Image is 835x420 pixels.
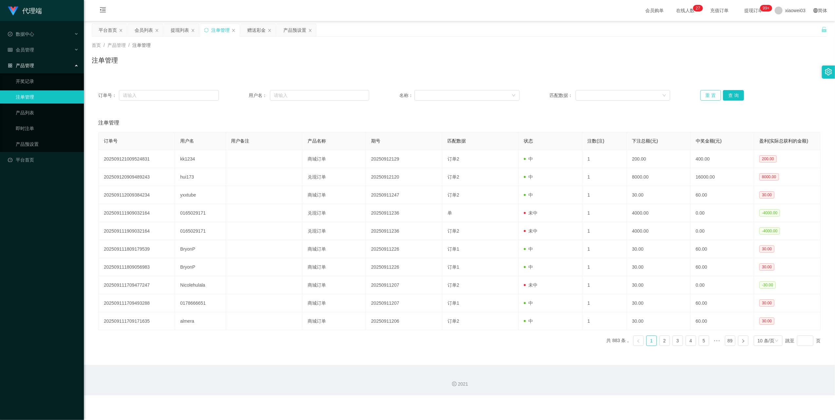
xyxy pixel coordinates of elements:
[447,228,459,234] span: 订单2
[691,186,754,204] td: 60.00
[696,5,698,11] p: 2
[175,312,226,330] td: almera
[741,339,745,343] i: 图标: right
[175,204,226,222] td: 0165029171
[696,138,722,143] span: 中奖金额(元)
[582,294,627,312] td: 1
[673,336,683,346] a: 3
[99,150,175,168] td: 202509121009524831
[712,335,722,346] li: 向后 5 页
[175,276,226,294] td: Nicolehulala
[232,29,236,32] i: 图标: close
[211,24,230,36] div: 注单管理
[8,8,42,13] a: 代理端
[98,92,119,99] span: 订单号：
[447,246,459,252] span: 订单1
[302,222,366,240] td: 兑现订单
[302,168,366,186] td: 兑现订单
[691,222,754,240] td: 0.00
[759,263,774,271] span: 30.00
[308,138,326,143] span: 产品名称
[760,5,772,11] sup: 1177
[673,335,683,346] li: 3
[524,156,533,162] span: 中
[283,24,306,36] div: 产品预设置
[8,47,34,52] span: 会员管理
[128,43,130,48] span: /
[524,282,538,288] span: 未中
[738,335,749,346] li: 下一页
[636,339,640,343] i: 图标: left
[524,246,533,252] span: 中
[759,227,780,235] span: -4000.00
[447,156,459,162] span: 订单2
[627,276,691,294] td: 30.00
[646,335,657,346] li: 1
[588,138,604,143] span: 注数(注)
[447,138,466,143] span: 匹配数据
[725,335,735,346] li: 89
[582,240,627,258] td: 1
[759,173,779,181] span: 8000.00
[582,186,627,204] td: 1
[659,335,670,346] li: 2
[302,258,366,276] td: 商城订单
[691,276,754,294] td: 0.00
[16,75,79,88] a: 开奖记录
[99,294,175,312] td: 202509111709493288
[135,24,153,36] div: 会员列表
[366,240,442,258] td: 20250911226
[175,294,226,312] td: 0178666651
[707,8,732,13] span: 充值订单
[524,318,533,324] span: 中
[231,138,250,143] span: 用户备注
[627,150,691,168] td: 200.00
[699,335,709,346] li: 5
[524,174,533,180] span: 中
[524,228,538,234] span: 未中
[99,276,175,294] td: 202509111709477247
[8,48,12,52] i: 图标: table
[302,240,366,258] td: 商城订单
[673,8,698,13] span: 在线人数
[270,90,369,101] input: 请输入
[366,222,442,240] td: 20250911236
[582,150,627,168] td: 1
[132,43,151,48] span: 注单管理
[447,264,459,270] span: 订单1
[175,150,226,168] td: kk1234
[99,222,175,240] td: 202509111909032164
[366,312,442,330] td: 20250911206
[302,276,366,294] td: 商城订单
[582,168,627,186] td: 1
[660,336,670,346] a: 2
[99,168,175,186] td: 202509120909489243
[447,192,459,198] span: 订单2
[627,312,691,330] td: 30.00
[119,29,123,32] i: 图标: close
[366,258,442,276] td: 20250911226
[691,240,754,258] td: 60.00
[785,335,821,346] div: 跳至 页
[366,276,442,294] td: 20250911207
[99,240,175,258] td: 202509111809179539
[107,43,126,48] span: 产品管理
[759,281,776,289] span: -30.00
[524,138,533,143] span: 状态
[175,258,226,276] td: BryonP
[633,335,644,346] li: 上一页
[662,93,666,98] i: 图标: down
[821,27,827,32] i: 图标: unlock
[627,222,691,240] td: 4000.00
[366,150,442,168] td: 20250912129
[302,294,366,312] td: 商城订单
[691,312,754,330] td: 60.00
[582,258,627,276] td: 1
[627,168,691,186] td: 8000.00
[268,29,272,32] i: 图标: close
[759,209,780,217] span: -4000.00
[693,5,703,11] sup: 27
[686,335,696,346] li: 4
[89,381,830,388] div: 2021
[98,119,119,127] span: 注单管理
